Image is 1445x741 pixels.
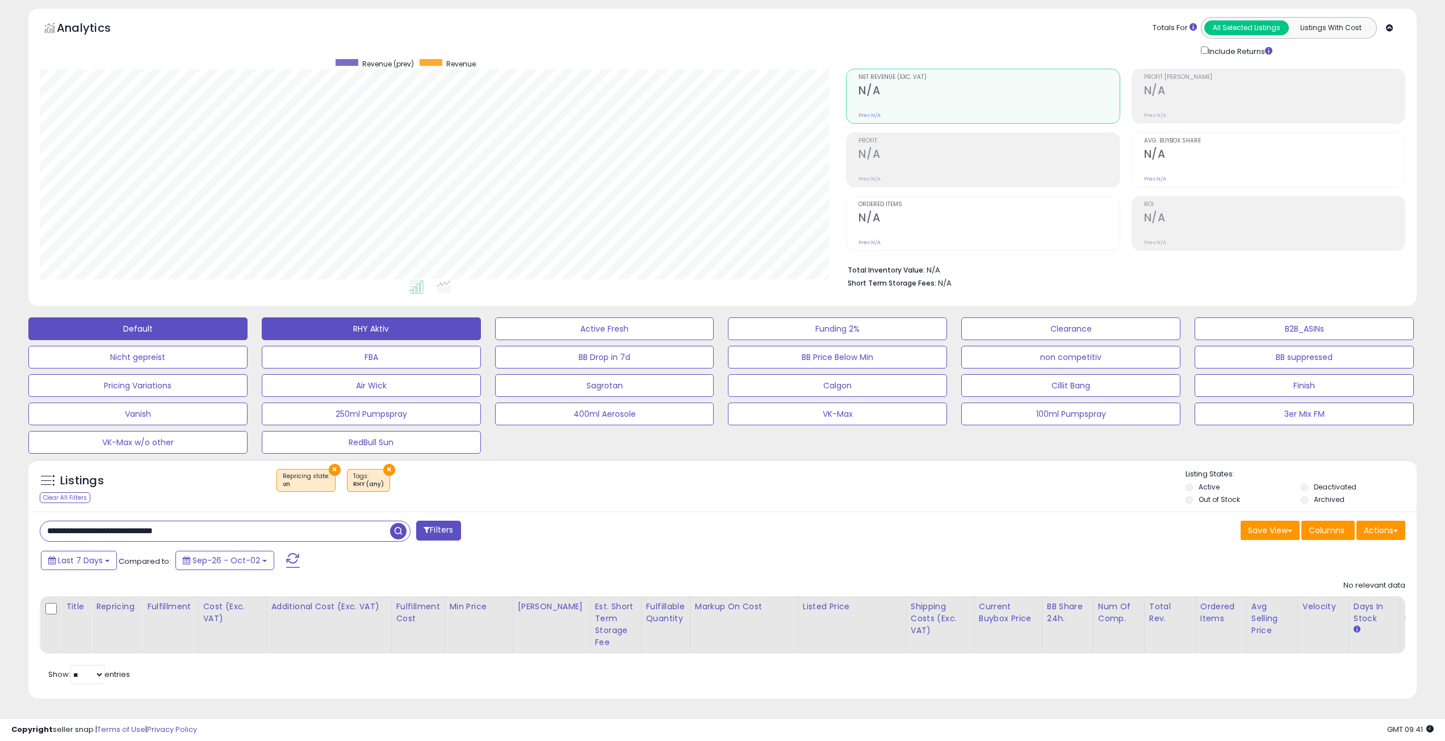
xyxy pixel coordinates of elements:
button: Default [28,317,248,340]
span: Net Revenue (Exc. VAT) [858,74,1119,81]
span: Profit [858,138,1119,144]
button: Nicht gepreist [28,346,248,369]
div: Totals For [1153,23,1197,34]
button: B2B_ASINs [1195,317,1414,340]
b: Short Term Storage Fees: [848,278,936,288]
span: ROI [1144,202,1405,208]
div: Fulfillable Quantity [646,601,685,625]
small: Prev: N/A [1144,112,1166,119]
span: Last 7 Days [58,555,103,566]
button: BB Drop in 7d [495,346,714,369]
div: Avg Selling Price [1251,601,1293,637]
small: Prev: N/A [1144,175,1166,182]
span: Columns [1309,525,1345,536]
button: Calgon [728,374,947,397]
div: Current Buybox Price [979,601,1037,625]
button: Active Fresh [495,317,714,340]
div: BB Share 24h. [1047,601,1088,625]
button: Vanish [28,403,248,425]
div: on [283,480,329,488]
button: 400ml Aerosole [495,403,714,425]
h2: N/A [1144,148,1405,163]
h2: N/A [858,84,1119,99]
button: FBA [262,346,481,369]
label: Archived [1314,495,1345,504]
button: Cillit Bang [961,374,1180,397]
button: Columns [1301,521,1355,540]
div: seller snap | | [11,725,197,735]
button: VK-Max [728,403,947,425]
div: Clear All Filters [40,492,90,503]
button: RHY Aktiv [262,317,481,340]
h2: N/A [1144,84,1405,99]
button: 250ml Pumpspray [262,403,481,425]
label: Active [1199,482,1220,492]
button: All Selected Listings [1204,20,1289,35]
div: Num of Comp. [1098,601,1140,625]
b: Total Inventory Value: [848,265,925,275]
span: 2025-10-10 09:41 GMT [1387,724,1434,735]
div: Total Rev. [1149,601,1191,625]
button: Finish [1195,374,1414,397]
button: Air Wick [262,374,481,397]
div: Cost (Exc. VAT) [203,601,262,625]
button: BB Price Below Min [728,346,947,369]
a: Terms of Use [97,724,145,735]
h5: Listings [60,473,104,489]
div: Ordered Items [1200,601,1242,625]
span: Show: entries [48,669,130,680]
button: × [383,464,395,476]
button: 3er Mix FM [1195,403,1414,425]
div: [PERSON_NAME] [518,601,585,613]
button: BB suppressed [1195,346,1414,369]
span: Revenue (prev) [362,59,414,69]
li: N/A [848,262,1397,276]
h5: Analytics [57,20,133,39]
div: Fulfillment [147,601,193,613]
div: Title [66,601,86,613]
div: RHY (any) [353,480,384,488]
span: Repricing state : [283,472,329,489]
button: Last 7 Days [41,551,117,570]
label: Out of Stock [1199,495,1240,504]
span: Tags : [353,472,384,489]
button: × [329,464,341,476]
small: Prev: N/A [858,175,881,182]
h2: N/A [1144,211,1405,227]
div: Repricing [96,601,137,613]
span: Compared to: [119,556,171,567]
small: Prev: N/A [858,239,881,246]
a: Privacy Policy [147,724,197,735]
button: non competitiv [961,346,1180,369]
div: Include Returns [1192,44,1286,57]
span: Sep-26 - Oct-02 [192,555,260,566]
button: RedBull Sun [262,431,481,454]
div: Days In Stock [1354,601,1395,625]
th: The percentage added to the cost of goods (COGS) that forms the calculator for Min & Max prices. [690,596,798,654]
button: Funding 2% [728,317,947,340]
button: Save View [1241,521,1300,540]
div: Additional Cost (Exc. VAT) [271,601,387,613]
h2: N/A [858,211,1119,227]
div: Markup on Cost [695,601,793,613]
small: Days In Stock. [1354,625,1360,635]
strong: Copyright [11,724,53,735]
div: Listed Price [803,601,901,613]
p: Listing States: [1186,469,1417,480]
span: Revenue [446,59,476,69]
div: No relevant data [1343,580,1405,591]
button: VK-Max w/o other [28,431,248,454]
button: Filters [416,521,460,541]
button: Sep-26 - Oct-02 [175,551,274,570]
div: Velocity [1302,601,1344,613]
h2: N/A [858,148,1119,163]
button: Actions [1356,521,1405,540]
span: Profit [PERSON_NAME] [1144,74,1405,81]
button: 100ml Pumpspray [961,403,1180,425]
small: Prev: N/A [858,112,881,119]
span: N/A [938,278,952,288]
button: Clearance [961,317,1180,340]
span: Ordered Items [858,202,1119,208]
button: Sagrotan [495,374,714,397]
div: Min Price [450,601,508,613]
